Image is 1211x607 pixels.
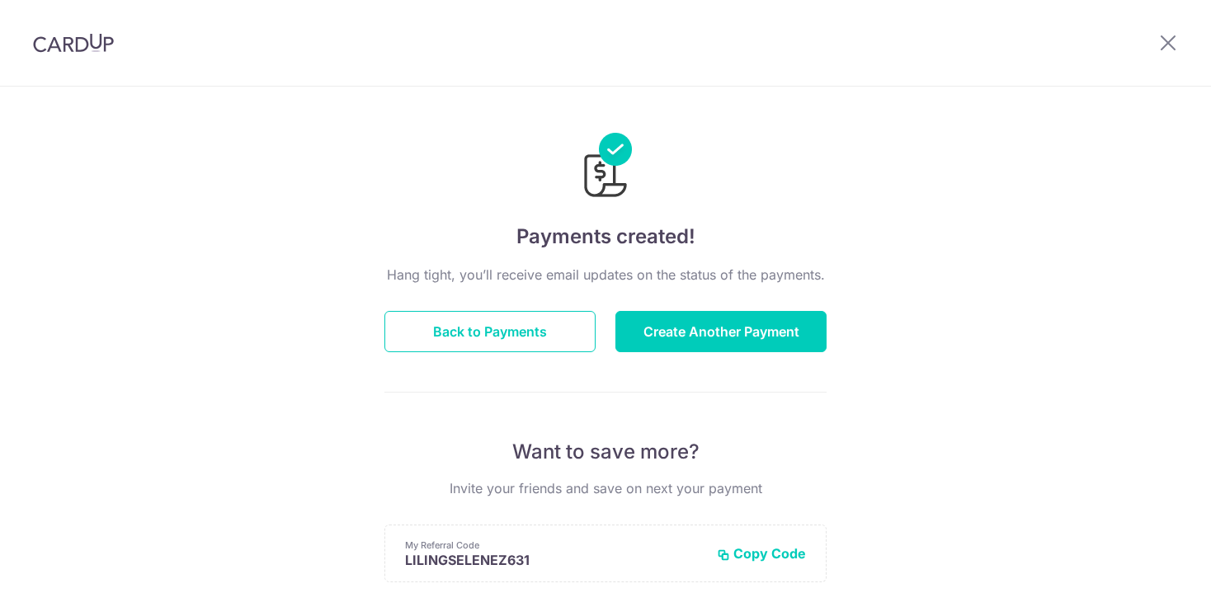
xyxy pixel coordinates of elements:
button: Back to Payments [384,311,596,352]
button: Create Another Payment [615,311,827,352]
button: Copy Code [717,545,806,562]
p: Hang tight, you’ll receive email updates on the status of the payments. [384,265,827,285]
p: Want to save more? [384,439,827,465]
p: LILINGSELENEZ631 [405,552,704,568]
img: CardUp [33,33,114,53]
p: Invite your friends and save on next your payment [384,478,827,498]
p: My Referral Code [405,539,704,552]
img: Payments [579,133,632,202]
h4: Payments created! [384,222,827,252]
